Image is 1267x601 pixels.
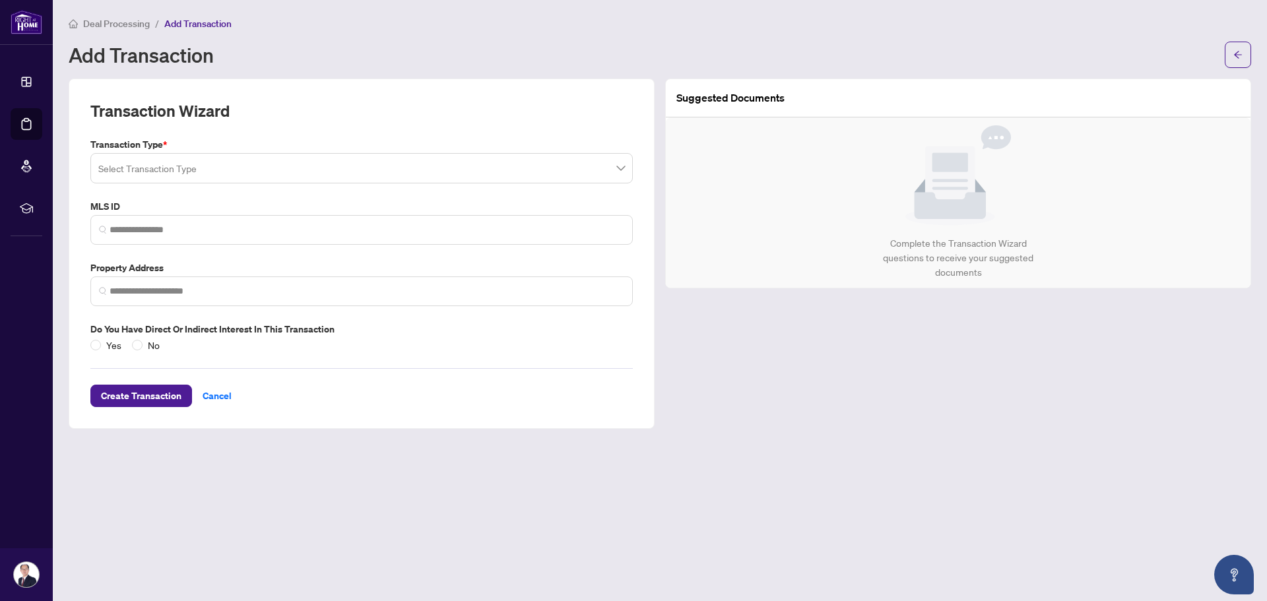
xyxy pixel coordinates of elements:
[14,562,39,587] img: Profile Icon
[11,10,42,34] img: logo
[99,226,107,234] img: search_icon
[905,125,1011,226] img: Null State Icon
[143,338,165,352] span: No
[155,16,159,31] li: /
[1233,50,1243,59] span: arrow-left
[69,44,214,65] h1: Add Transaction
[1214,555,1254,594] button: Open asap
[90,100,230,121] h2: Transaction Wizard
[90,137,633,152] label: Transaction Type
[83,18,150,30] span: Deal Processing
[676,90,785,106] article: Suggested Documents
[203,385,232,406] span: Cancel
[192,385,242,407] button: Cancel
[90,322,633,336] label: Do you have direct or indirect interest in this transaction
[869,236,1048,280] div: Complete the Transaction Wizard questions to receive your suggested documents
[164,18,232,30] span: Add Transaction
[90,199,633,214] label: MLS ID
[99,287,107,295] img: search_icon
[90,261,633,275] label: Property Address
[101,385,181,406] span: Create Transaction
[101,338,127,352] span: Yes
[69,19,78,28] span: home
[90,385,192,407] button: Create Transaction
